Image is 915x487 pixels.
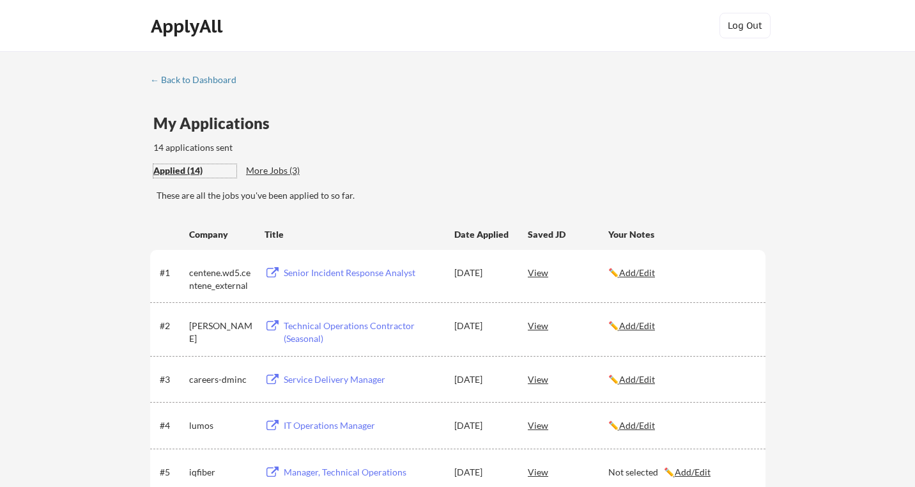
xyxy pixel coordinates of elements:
div: These are all the jobs you've been applied to so far. [157,189,765,202]
div: careers-dminc [189,373,253,386]
div: ApplyAll [151,15,226,37]
div: ✏️ [608,267,754,279]
div: [DATE] [454,419,511,432]
div: Senior Incident Response Analyst [284,267,442,279]
div: ← Back to Dashboard [150,75,246,84]
div: #5 [160,466,185,479]
div: Applied (14) [153,164,236,177]
div: IT Operations Manager [284,419,442,432]
u: Add/Edit [619,374,655,385]
div: More Jobs (3) [246,164,340,177]
div: centene.wd5.centene_external [189,267,253,291]
a: ← Back to Dashboard [150,75,246,88]
u: Add/Edit [619,320,655,331]
div: View [528,414,608,437]
div: [DATE] [454,466,511,479]
div: These are all the jobs you've been applied to so far. [153,164,236,178]
div: iqfiber [189,466,253,479]
u: Add/Edit [619,267,655,278]
div: ✏️ [608,320,754,332]
div: #4 [160,419,185,432]
div: View [528,367,608,390]
div: 14 applications sent [153,141,401,154]
div: Service Delivery Manager [284,373,442,386]
div: Company [189,228,253,241]
div: Your Notes [608,228,754,241]
div: [DATE] [454,373,511,386]
div: ✏️ [608,419,754,432]
div: [DATE] [454,267,511,279]
div: ✏️ [608,373,754,386]
div: Manager, Technical Operations [284,466,442,479]
div: Date Applied [454,228,511,241]
div: #2 [160,320,185,332]
div: These are job applications we think you'd be a good fit for, but couldn't apply you to automatica... [246,164,340,178]
div: Not selected ✏️ [608,466,754,479]
div: [PERSON_NAME] [189,320,253,344]
div: My Applications [153,116,280,131]
div: Title [265,228,442,241]
div: lumos [189,419,253,432]
div: Technical Operations Contractor (Seasonal) [284,320,442,344]
div: View [528,460,608,483]
div: #3 [160,373,185,386]
div: [DATE] [454,320,511,332]
u: Add/Edit [675,467,711,477]
div: View [528,314,608,337]
div: View [528,261,608,284]
div: Saved JD [528,222,608,245]
button: Log Out [719,13,771,38]
div: #1 [160,267,185,279]
u: Add/Edit [619,420,655,431]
